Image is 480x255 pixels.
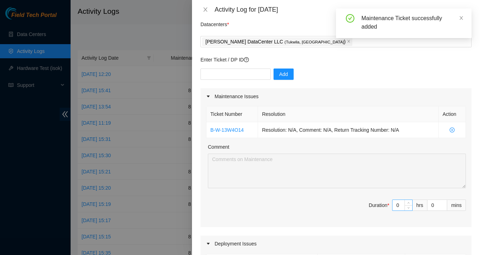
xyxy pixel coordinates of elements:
p: Enter Ticket / DP ID [200,56,472,64]
span: Decrease Value [404,205,412,210]
span: caret-right [206,94,210,99]
button: Add [274,69,294,80]
span: close [459,16,464,20]
div: mins [447,200,466,211]
span: question-circle [244,57,249,62]
button: Close [200,6,210,13]
span: close-circle [443,127,462,132]
span: down [407,206,411,210]
span: up [407,201,411,205]
div: Duration [369,201,389,209]
span: close [203,7,208,12]
th: Resolution [258,106,439,122]
th: Action [439,106,466,122]
a: B-W-13W4O14 [210,127,244,133]
span: Increase Value [404,200,412,205]
div: hrs [413,200,427,211]
td: Resolution: N/A, Comment: N/A, Return Tracking Number: N/A [258,122,439,138]
div: Maintenance Issues [200,88,472,105]
textarea: Comment [208,154,466,188]
p: [PERSON_NAME] DataCenter LLC ) [205,38,346,46]
label: Comment [208,143,229,151]
div: Maintenance Ticket successfully added [361,14,463,31]
span: Add [279,70,288,78]
div: Activity Log for [DATE] [215,6,472,13]
span: caret-right [206,242,210,246]
span: ( Tukwila, [GEOGRAPHIC_DATA] [284,40,344,44]
span: check-circle [346,14,354,23]
div: Deployment Issues [200,236,472,252]
th: Ticket Number [206,106,258,122]
p: Datacenters [200,17,229,28]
